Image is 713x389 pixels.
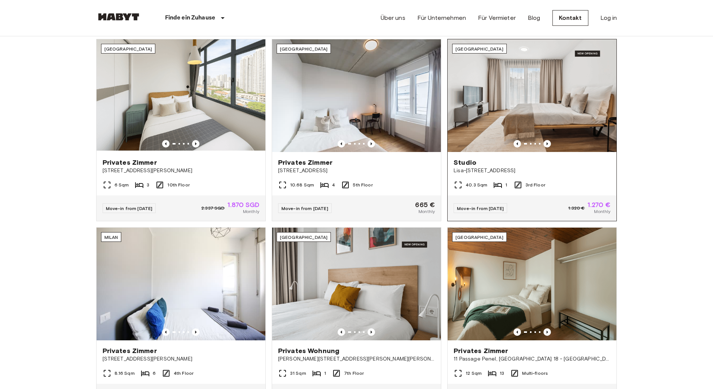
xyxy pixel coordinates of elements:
span: Monthly [594,208,610,215]
span: 11 Passage Penel, [GEOGRAPHIC_DATA] 18 - [GEOGRAPHIC_DATA] [454,355,610,363]
a: Marketing picture of unit DE-01-491-304-001Previous imagePrevious image[GEOGRAPHIC_DATA]StudioLis... [447,39,617,221]
span: [STREET_ADDRESS] [278,167,435,174]
span: 40.3 Sqm [466,182,487,188]
button: Previous image [368,140,375,148]
p: Finde ein Zuhause [165,13,216,22]
a: Kontakt [552,10,588,26]
img: Marketing picture of unit ES-15-102-734-001 [272,228,441,340]
button: Previous image [192,140,199,148]
button: Previous image [338,328,345,336]
span: 4 [332,182,335,188]
span: [GEOGRAPHIC_DATA] [280,46,328,52]
button: Previous image [543,140,551,148]
span: 1 [324,370,326,377]
span: 2.337 SGD [201,205,225,212]
span: [GEOGRAPHIC_DATA] [455,234,503,240]
span: 7th Floor [344,370,364,377]
span: Privates Zimmer [103,158,157,167]
span: 1.870 SGD [228,201,259,208]
span: Lisa-[STREET_ADDRESS] [454,167,610,174]
img: Marketing picture of unit DE-04-037-026-03Q [272,39,441,152]
button: Previous image [338,140,345,148]
span: [GEOGRAPHIC_DATA] [280,234,328,240]
button: Previous image [368,328,375,336]
a: Log in [600,13,617,22]
span: 6 [153,370,156,377]
span: Privates Zimmer [278,158,332,167]
span: [GEOGRAPHIC_DATA] [104,46,152,52]
span: Move-in from [DATE] [106,206,153,211]
a: Über uns [381,13,405,22]
span: Move-in from [DATE] [457,206,504,211]
span: 12 Sqm [466,370,482,377]
span: Monthly [418,208,435,215]
a: Für Vermieter [478,13,516,22]
span: 4th Floor [174,370,194,377]
span: 665 € [415,201,435,208]
a: Für Unternehmen [417,13,466,22]
span: Milan [104,234,118,240]
span: Privates Zimmer [454,346,508,355]
span: 13 [500,370,504,377]
img: Habyt [96,13,141,21]
span: Move-in from [DATE] [281,206,328,211]
button: Previous image [192,328,199,336]
span: 1 [505,182,507,188]
span: 10.68 Sqm [290,182,314,188]
span: [PERSON_NAME][STREET_ADDRESS][PERSON_NAME][PERSON_NAME] [278,355,435,363]
img: Marketing picture of unit IT-14-111-001-006 [97,228,265,340]
span: Multi-floors [522,370,548,377]
a: Blog [528,13,540,22]
img: Marketing picture of unit SG-01-116-001-02 [97,39,265,152]
span: 8.16 Sqm [115,370,135,377]
img: Marketing picture of unit DE-01-491-304-001 [448,39,616,152]
button: Previous image [514,140,521,148]
span: 3 [147,182,149,188]
span: 10th Floor [167,182,190,188]
button: Previous image [514,328,521,336]
span: [GEOGRAPHIC_DATA] [455,46,503,52]
span: 6 Sqm [115,182,129,188]
button: Previous image [162,328,170,336]
span: 5th Floor [353,182,372,188]
span: [STREET_ADDRESS][PERSON_NAME] [103,167,259,174]
button: Previous image [162,140,170,148]
span: Monthly [243,208,259,215]
button: Previous image [543,328,551,336]
span: 31 Sqm [290,370,306,377]
span: Studio [454,158,476,167]
span: 3rd Floor [525,182,545,188]
span: 1.270 € [588,201,610,208]
span: Privates Zimmer [103,346,157,355]
span: [STREET_ADDRESS][PERSON_NAME] [103,355,259,363]
a: Marketing picture of unit DE-04-037-026-03QPrevious imagePrevious image[GEOGRAPHIC_DATA]Privates ... [272,39,441,221]
img: Marketing picture of unit FR-18-011-001-012 [448,228,616,340]
span: Privates Wohnung [278,346,339,355]
span: 1.320 € [568,205,585,212]
a: Marketing picture of unit SG-01-116-001-02Previous imagePrevious image[GEOGRAPHIC_DATA]Privates Z... [96,39,266,221]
